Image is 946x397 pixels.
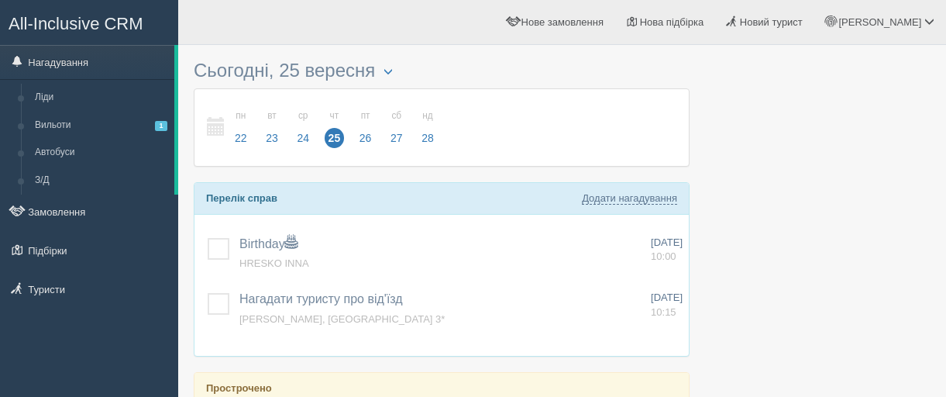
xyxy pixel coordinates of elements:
[351,101,380,154] a: пт 26
[740,16,803,28] span: Новий турист
[239,292,403,306] a: Нагадати туристу про від'їзд
[651,236,683,248] span: [DATE]
[28,84,174,112] a: Ліди
[239,237,298,250] a: Birthday
[262,109,282,123] small: вт
[206,192,277,204] b: Перелік справ
[206,382,272,394] b: Прострочено
[28,112,174,140] a: Вильоти1
[293,109,313,123] small: ср
[387,109,407,123] small: сб
[651,292,683,303] span: [DATE]
[155,121,167,131] span: 1
[9,14,143,33] span: All-Inclusive CRM
[582,192,677,205] a: Додати нагадування
[387,128,407,148] span: 27
[651,306,676,318] span: 10:15
[325,109,345,123] small: чт
[239,313,445,325] a: [PERSON_NAME], [GEOGRAPHIC_DATA] 3*
[356,128,376,148] span: 26
[288,101,318,154] a: ср 24
[838,16,921,28] span: [PERSON_NAME]
[640,16,704,28] span: Нова підбірка
[418,109,438,123] small: нд
[226,101,256,154] a: пн 22
[28,167,174,195] a: З/Д
[239,257,309,269] a: HRESKO INNA
[382,101,411,154] a: сб 27
[262,128,282,148] span: 23
[651,236,683,264] a: [DATE] 10:00
[651,291,683,319] a: [DATE] 10:15
[418,128,438,148] span: 28
[231,128,251,148] span: 22
[521,16,604,28] span: Нове замовлення
[325,128,345,148] span: 25
[413,101,439,154] a: нд 28
[356,109,376,123] small: пт
[194,60,690,81] h3: Сьогодні, 25 вересня
[320,101,349,154] a: чт 25
[28,139,174,167] a: Автобуси
[257,101,287,154] a: вт 23
[293,128,313,148] span: 24
[1,1,177,43] a: All-Inclusive CRM
[651,250,676,262] span: 10:00
[231,109,251,123] small: пн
